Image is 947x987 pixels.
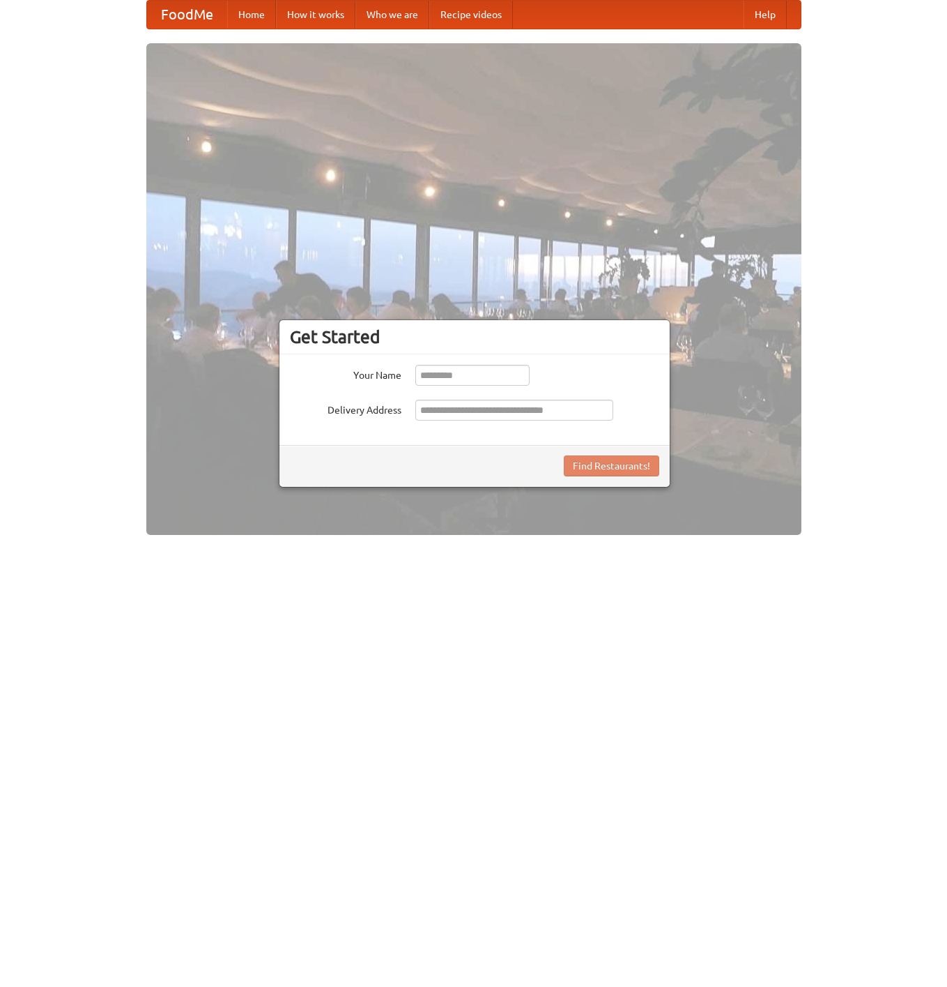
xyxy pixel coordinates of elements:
[290,365,401,382] label: Your Name
[290,400,401,417] label: Delivery Address
[564,455,659,476] button: Find Restaurants!
[227,1,276,29] a: Home
[276,1,355,29] a: How it works
[744,1,787,29] a: Help
[355,1,429,29] a: Who we are
[147,1,227,29] a: FoodMe
[429,1,513,29] a: Recipe videos
[290,326,659,347] h3: Get Started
